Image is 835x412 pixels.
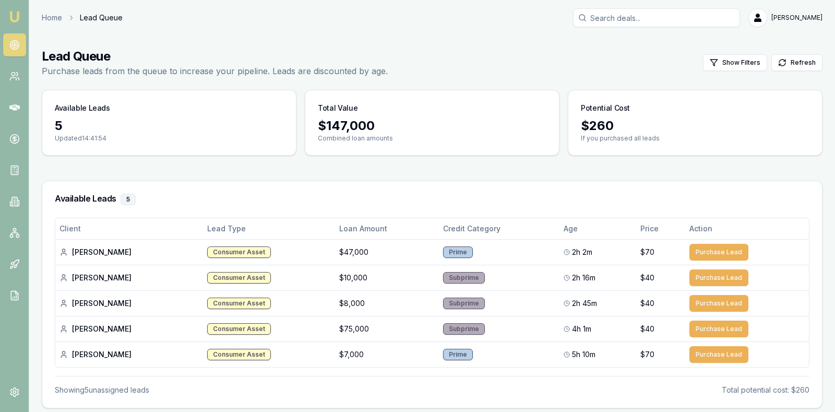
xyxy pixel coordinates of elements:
div: 5 [55,117,283,134]
span: $70 [640,349,654,360]
div: Consumer Asset [207,246,271,258]
p: If you purchased all leads [581,134,809,143]
input: Search deals [573,8,740,27]
span: 2h 2m [572,247,592,257]
div: $ 260 [581,117,809,134]
h3: Available Leads [55,194,809,205]
span: 4h 1m [572,324,591,334]
div: $ 147,000 [318,117,546,134]
th: Lead Type [203,218,336,239]
h3: Potential Cost [581,103,630,113]
nav: breadcrumb [42,13,123,23]
th: Loan Amount [335,218,438,239]
span: $40 [640,324,654,334]
p: Purchase leads from the queue to increase your pipeline. Leads are discounted by age. [42,65,388,77]
button: Purchase Lead [689,321,748,337]
div: 5 [121,194,136,205]
button: Show Filters [703,54,767,71]
div: Total potential cost: $260 [722,385,809,395]
div: Consumer Asset [207,349,271,360]
div: Subprime [443,323,485,335]
h1: Lead Queue [42,48,388,65]
th: Credit Category [439,218,559,239]
th: Action [685,218,809,239]
span: 2h 45m [572,298,597,309]
p: Combined loan amounts [318,134,546,143]
div: Showing 5 unassigned lead s [55,385,149,395]
div: Consumer Asset [207,323,271,335]
span: Lead Queue [80,13,123,23]
td: $7,000 [335,342,438,367]
td: $10,000 [335,265,438,290]
div: [PERSON_NAME] [59,324,199,334]
button: Purchase Lead [689,295,748,312]
img: emu-icon-u.png [8,10,21,23]
span: $70 [640,247,654,257]
div: Prime [443,349,473,360]
th: Client [55,218,203,239]
button: Refresh [771,54,822,71]
span: 2h 16m [572,273,595,283]
span: 5h 10m [572,349,595,360]
a: Home [42,13,62,23]
button: Purchase Lead [689,269,748,286]
span: [PERSON_NAME] [771,14,822,22]
div: Subprime [443,272,485,284]
div: Prime [443,246,473,258]
span: $40 [640,273,654,283]
div: [PERSON_NAME] [59,349,199,360]
td: $47,000 [335,239,438,265]
div: [PERSON_NAME] [59,298,199,309]
td: $8,000 [335,290,438,316]
button: Purchase Lead [689,244,748,261]
div: [PERSON_NAME] [59,247,199,257]
div: Consumer Asset [207,298,271,309]
span: $40 [640,298,654,309]
button: Purchase Lead [689,346,748,363]
th: Price [636,218,685,239]
th: Age [559,218,636,239]
h3: Available Leads [55,103,110,113]
div: [PERSON_NAME] [59,273,199,283]
td: $75,000 [335,316,438,342]
p: Updated 14:41:54 [55,134,283,143]
h3: Total Value [318,103,357,113]
div: Subprime [443,298,485,309]
div: Consumer Asset [207,272,271,284]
